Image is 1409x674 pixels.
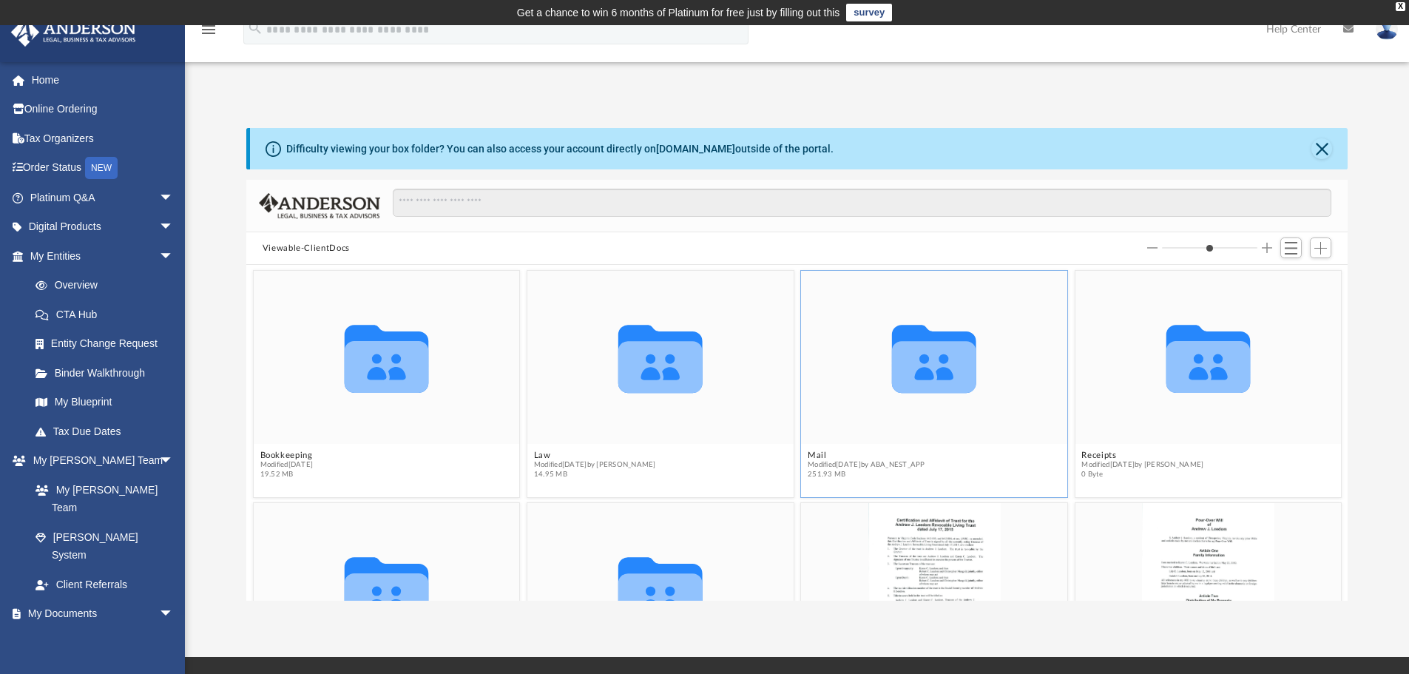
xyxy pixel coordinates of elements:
div: Difficulty viewing your box folder? You can also access your account directly on outside of the p... [286,141,834,157]
span: 14.95 MB [534,470,656,479]
span: Modified [DATE] by ABA_NEST_APP [808,460,925,470]
a: Home [10,65,196,95]
span: arrow_drop_down [159,241,189,272]
a: Tax Organizers [10,124,196,153]
img: Anderson Advisors Platinum Portal [7,18,141,47]
a: My Blueprint [21,388,189,417]
button: Viewable-ClientDocs [263,242,350,255]
i: search [247,20,263,36]
span: arrow_drop_down [159,599,189,630]
span: 251.93 MB [808,470,925,479]
a: Binder Walkthrough [21,358,196,388]
a: My [PERSON_NAME] Teamarrow_drop_down [10,446,189,476]
button: Bookkeeping [260,451,313,460]
a: Entity Change Request [21,329,196,359]
button: Close [1311,138,1332,159]
a: [DOMAIN_NAME] [656,143,735,155]
a: My Entitiesarrow_drop_down [10,241,196,271]
span: Modified [DATE] by [PERSON_NAME] [1081,460,1203,470]
button: Decrease column size [1147,243,1158,253]
div: grid [246,265,1348,601]
div: Get a chance to win 6 months of Platinum for free just by filling out this [517,4,840,21]
span: Modified [DATE] by [PERSON_NAME] [534,460,656,470]
span: arrow_drop_down [159,183,189,213]
button: Receipts [1081,451,1203,460]
a: My Documentsarrow_drop_down [10,599,189,629]
button: Increase column size [1262,243,1272,253]
i: menu [200,21,217,38]
button: Law [534,451,656,460]
a: Digital Productsarrow_drop_down [10,212,196,242]
a: My [PERSON_NAME] Team [21,475,181,522]
a: Tax Due Dates [21,417,196,446]
a: [PERSON_NAME] System [21,522,189,570]
a: Client Referrals [21,570,189,599]
button: Add [1310,237,1332,258]
a: Platinum Q&Aarrow_drop_down [10,183,196,212]
span: arrow_drop_down [159,446,189,476]
span: Modified [DATE] [260,460,313,470]
span: arrow_drop_down [159,212,189,243]
a: survey [846,4,892,21]
div: NEW [85,157,118,179]
div: close [1396,2,1405,11]
a: menu [200,28,217,38]
a: Order StatusNEW [10,153,196,183]
button: Mail [808,451,925,460]
input: Column size [1162,243,1257,253]
img: User Pic [1376,18,1398,40]
span: 19.52 MB [260,470,313,479]
a: Overview [21,271,196,300]
a: Online Ordering [10,95,196,124]
span: 0 Byte [1081,470,1203,479]
button: Switch to List View [1280,237,1302,258]
input: Search files and folders [393,189,1331,217]
a: CTA Hub [21,300,196,329]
